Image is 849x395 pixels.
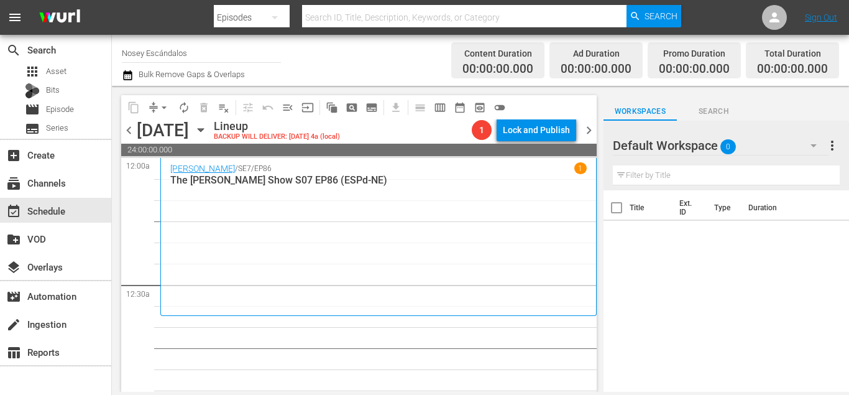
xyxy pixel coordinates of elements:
[282,101,294,114] span: menu_open
[235,164,238,173] p: /
[626,5,681,27] button: Search
[178,101,190,114] span: autorenew_outlined
[194,98,214,118] span: Select an event to delete
[124,98,144,118] span: Copy Lineup
[741,190,815,225] th: Duration
[450,98,470,118] span: Month Calendar View
[581,123,597,138] span: chevron_right
[6,148,21,163] span: Create
[170,164,235,174] a: [PERSON_NAME]
[346,101,358,114] span: pageview_outlined
[214,119,340,133] div: Lineup
[362,98,382,118] span: Create Series Block
[470,98,490,118] span: View Backup
[561,62,631,77] span: 00:00:00.000
[137,120,189,141] div: [DATE]
[382,95,406,119] span: Download as CSV
[342,98,362,118] span: Create Search Block
[158,101,170,114] span: arrow_drop_down
[326,101,338,114] span: auto_awesome_motion_outlined
[25,121,40,136] span: Series
[121,123,137,138] span: chevron_left
[434,101,446,114] span: calendar_view_week_outlined
[6,260,21,275] span: Overlays
[46,122,68,134] span: Series
[147,101,160,114] span: compress
[645,5,677,27] span: Search
[254,164,272,173] p: EP86
[46,65,67,78] span: Asset
[472,125,492,135] span: 1
[561,45,631,62] div: Ad Duration
[613,128,828,163] div: Default Workspace
[406,95,430,119] span: Day Calendar View
[25,83,40,98] div: Bits
[630,190,672,225] th: Title
[6,204,21,219] span: Schedule
[493,101,506,114] span: toggle_off
[490,98,510,118] span: 24 hours Lineup View is OFF
[30,3,89,32] img: ans4CAIJ8jUAAAAAAAAAAAAAAAAAAAAAAAAgQb4GAAAAAAAAAAAAAAAAAAAAAAAAJMjXAAAAAAAAAAAAAAAAAAAAAAAAgAT5G...
[301,101,314,114] span: input
[238,164,254,173] p: SE7 /
[144,98,174,118] span: Remove Gaps & Overlaps
[6,289,21,304] span: Automation
[6,317,21,332] span: Ingestion
[6,232,21,247] span: VOD
[25,64,40,79] span: Asset
[6,345,21,360] span: Reports
[707,190,741,225] th: Type
[6,43,21,58] span: Search
[137,70,245,79] span: Bulk Remove Gaps & Overlaps
[170,174,587,186] p: The [PERSON_NAME] Show S07 EP86 (ESPd-NE)
[454,101,466,114] span: date_range_outlined
[603,105,677,118] span: Workspaces
[174,98,194,118] span: Loop Content
[672,190,707,225] th: Ext. ID
[214,133,340,141] div: BACKUP WILL DELIVER: [DATE] 4a (local)
[430,98,450,118] span: Week Calendar View
[462,62,533,77] span: 00:00:00.000
[659,45,730,62] div: Promo Duration
[757,45,828,62] div: Total Duration
[578,164,582,173] p: 1
[677,105,751,118] span: Search
[46,84,60,96] span: Bits
[720,134,736,160] span: 0
[6,176,21,191] span: Channels
[497,119,576,141] button: Lock and Publish
[365,101,378,114] span: subtitles_outlined
[7,10,22,25] span: menu
[757,62,828,77] span: 00:00:00.000
[121,144,597,156] span: 24:00:00.000
[825,138,840,153] span: more_vert
[318,95,342,119] span: Refresh All Search Blocks
[825,131,840,160] button: more_vert
[462,45,533,62] div: Content Duration
[474,101,486,114] span: preview_outlined
[503,119,570,141] div: Lock and Publish
[659,62,730,77] span: 00:00:00.000
[218,101,230,114] span: playlist_remove_outlined
[298,98,318,118] span: Update Metadata from Key Asset
[25,102,40,117] span: Episode
[46,103,74,116] span: Episode
[805,12,837,22] a: Sign Out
